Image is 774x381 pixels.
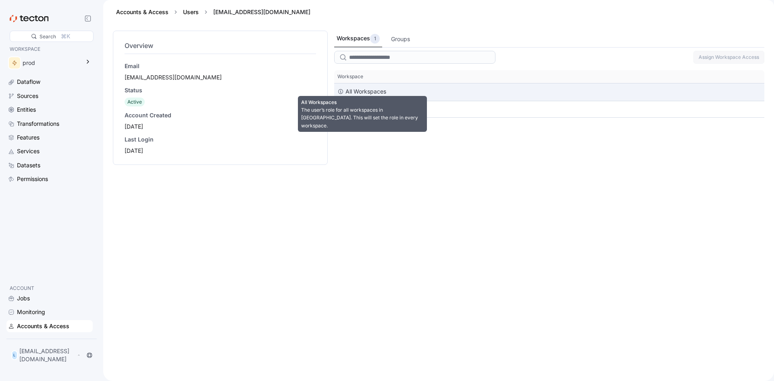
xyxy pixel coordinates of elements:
[17,294,30,303] div: Jobs
[10,45,89,53] p: WORKSPACE
[6,104,93,116] a: Entities
[61,32,70,41] div: ⌘K
[374,35,376,43] p: 1
[183,8,199,15] a: Users
[17,119,59,128] div: Transformations
[10,31,94,42] div: Search⌘K
[17,322,69,331] div: Accounts & Access
[6,76,93,88] a: Dataflow
[40,33,56,40] div: Search
[693,51,764,64] button: Assign Workspace Access
[17,175,48,183] div: Permissions
[6,90,93,102] a: Sources
[125,41,316,50] h4: Overview
[125,111,316,119] div: Account Created
[10,284,89,292] p: ACCOUNT
[23,58,80,67] div: prod
[6,306,93,318] a: Monitoring
[125,135,316,144] div: Last Login
[391,35,410,44] div: Groups
[345,87,386,96] div: All Workspaces
[17,308,45,316] div: Monitoring
[11,350,18,360] div: L
[17,147,40,156] div: Services
[6,159,93,171] a: Datasets
[6,292,93,304] a: Jobs
[17,105,36,114] div: Entities
[125,73,316,81] div: [EMAIL_ADDRESS][DOMAIN_NAME]
[116,8,169,15] a: Accounts & Access
[6,131,93,144] a: Features
[19,347,75,363] p: [EMAIL_ADDRESS][DOMAIN_NAME]
[17,161,40,170] div: Datasets
[125,147,316,155] div: [DATE]
[17,77,40,86] div: Dataflow
[210,8,314,16] div: [EMAIL_ADDRESS][DOMAIN_NAME]
[125,86,316,94] div: Status
[699,51,759,63] span: Assign Workspace Access
[6,118,93,130] a: Transformations
[6,173,93,185] a: Permissions
[17,92,38,100] div: Sources
[6,320,93,332] a: Accounts & Access
[125,123,316,131] div: [DATE]
[337,34,380,44] div: Workspaces
[127,99,142,105] span: Active
[6,145,93,157] a: Services
[334,101,764,117] div: prod
[17,133,40,142] div: Features
[125,62,316,70] div: Email
[337,73,363,80] span: Workspace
